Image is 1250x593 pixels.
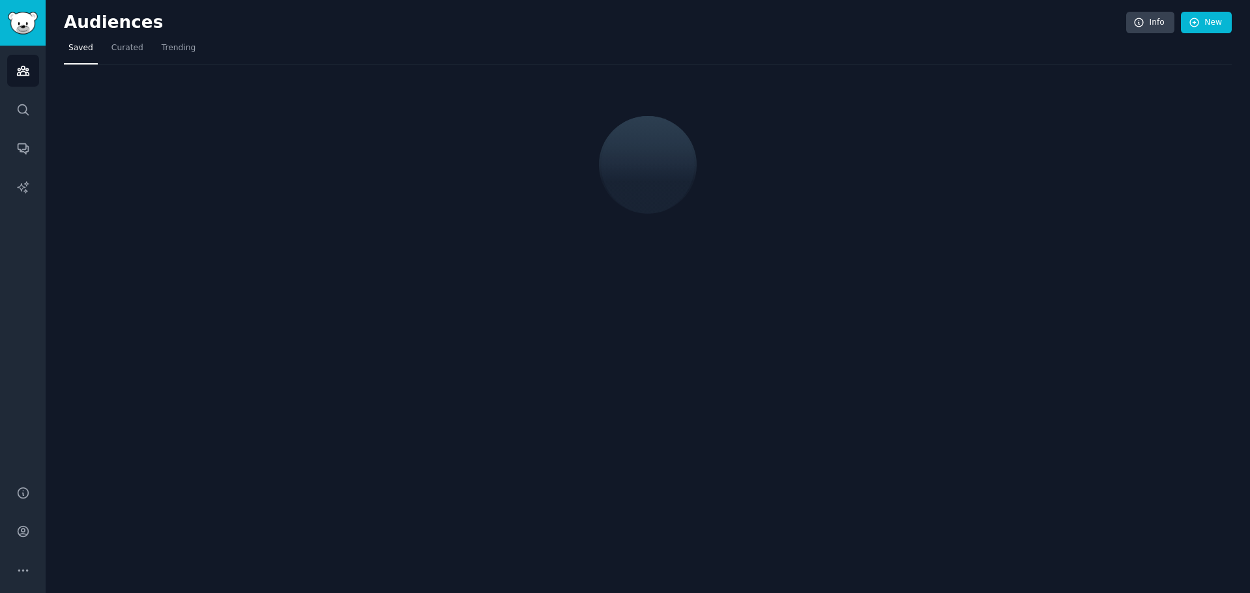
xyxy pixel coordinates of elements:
[68,42,93,54] span: Saved
[64,38,98,65] a: Saved
[111,42,143,54] span: Curated
[157,38,200,65] a: Trending
[8,12,38,35] img: GummySearch logo
[1181,12,1232,34] a: New
[162,42,196,54] span: Trending
[1126,12,1174,34] a: Info
[64,12,1126,33] h2: Audiences
[107,38,148,65] a: Curated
